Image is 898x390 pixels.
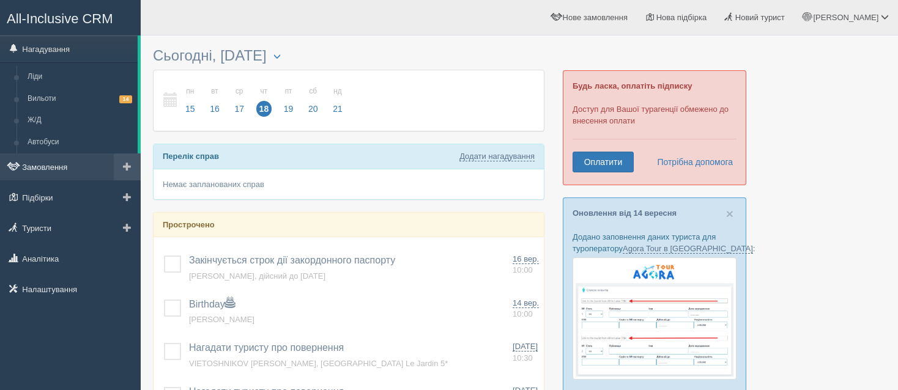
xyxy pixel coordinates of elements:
a: Agora Tour в [GEOGRAPHIC_DATA] [623,244,753,254]
a: Ж/Д [22,109,138,131]
a: Потрібна допомога [649,152,733,172]
div: Немає запланованих справ [154,169,544,199]
a: ср 17 [228,79,251,122]
a: [PERSON_NAME], дійсний до [DATE] [189,271,325,281]
span: 16 вер. [513,254,539,264]
a: Закінчується строк дії закордонного паспорту [189,255,395,265]
a: Birthday [189,299,235,309]
a: сб 20 [302,79,325,122]
a: Ліди [22,66,138,88]
small: вт [207,86,223,97]
a: пт 19 [277,79,300,122]
h3: Сьогодні, [DATE] [153,48,544,64]
a: 14 вер. 10:00 [513,298,539,320]
b: Прострочено [163,220,215,229]
b: Перелік справ [163,152,219,161]
b: Будь ласка, оплатіть підписку [573,81,692,90]
span: × [726,207,733,221]
span: 21 [330,101,346,117]
span: 14 [119,95,132,103]
a: пн 15 [179,79,202,122]
span: 20 [305,101,321,117]
a: Додати нагадування [459,152,535,161]
span: Новий турист [735,13,785,22]
small: сб [305,86,321,97]
div: Доступ для Вашої турагенції обмежено до внесення оплати [563,70,746,185]
a: Нагадати туристу про повернення [189,342,344,353]
small: ср [231,86,247,97]
a: All-Inclusive CRM [1,1,140,34]
span: All-Inclusive CRM [7,11,113,26]
span: 15 [182,101,198,117]
span: 14 вер. [513,298,539,308]
small: пт [281,86,297,97]
a: Вильоти14 [22,88,138,110]
small: пн [182,86,198,97]
a: нд 21 [326,79,346,122]
a: [DATE] 10:30 [513,341,539,364]
span: 19 [281,101,297,117]
button: Close [726,207,733,220]
span: Нова підбірка [656,13,707,22]
a: 16 вер. 10:00 [513,254,539,276]
span: [DATE] [513,342,538,351]
small: нд [330,86,346,97]
a: чт 18 [253,79,276,122]
span: 10:00 [513,265,533,274]
a: Оплатити [573,152,634,172]
img: agora-tour-%D1%84%D0%BE%D1%80%D0%BC%D0%B0-%D0%B1%D1%80%D0%BE%D0%BD%D1%8E%D0%B2%D0%B0%D0%BD%D0%BD%... [573,257,737,380]
a: VIETOSHNIKOV [PERSON_NAME], [GEOGRAPHIC_DATA] Le Jardin 5* [189,359,448,368]
span: 10:00 [513,309,533,318]
span: 10:30 [513,353,533,362]
span: Нове замовлення [563,13,628,22]
a: Оновлення від 14 вересня [573,208,677,218]
a: вт 16 [203,79,226,122]
span: 16 [207,101,223,117]
span: [PERSON_NAME] [813,13,878,22]
span: 18 [256,101,272,117]
span: 17 [231,101,247,117]
a: Автобуси [22,131,138,153]
a: [PERSON_NAME] [189,315,254,324]
small: чт [256,86,272,97]
p: Додано заповнення даних туриста для туроператору : [573,231,737,254]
